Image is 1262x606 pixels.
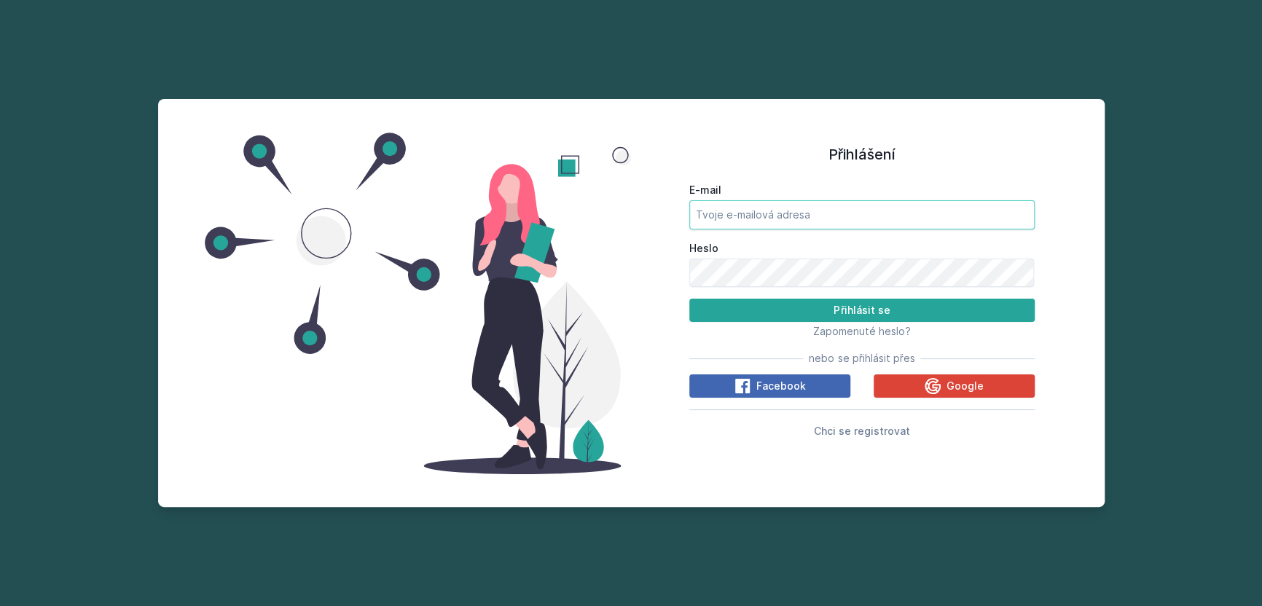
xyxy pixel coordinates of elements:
[814,425,910,437] span: Chci se registrovat
[689,200,1035,229] input: Tvoje e-mailová adresa
[813,325,911,337] span: Zapomenuté heslo?
[946,379,984,393] span: Google
[756,379,806,393] span: Facebook
[874,374,1035,398] button: Google
[809,351,914,366] span: nebo se přihlásit přes
[689,374,850,398] button: Facebook
[689,299,1035,322] button: Přihlásit se
[814,422,910,439] button: Chci se registrovat
[689,143,1035,165] h1: Přihlášení
[689,241,1035,256] label: Heslo
[689,183,1035,197] label: E-mail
